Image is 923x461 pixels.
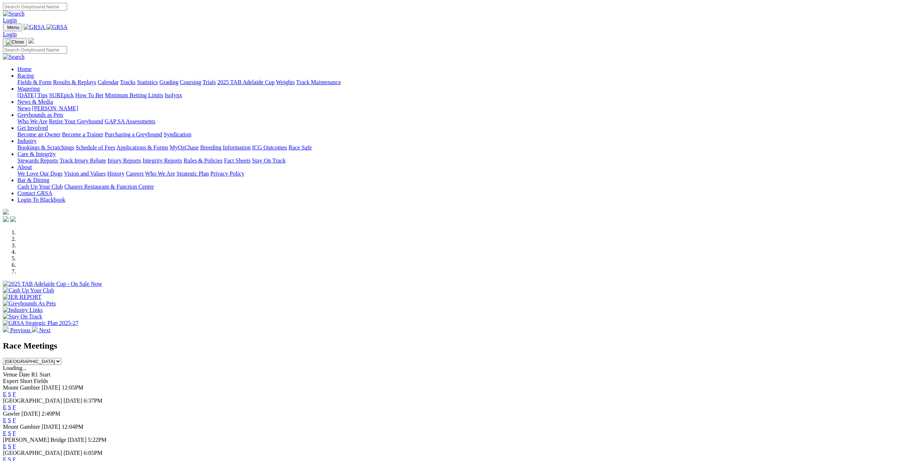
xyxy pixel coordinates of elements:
[184,157,223,164] a: Rules & Policies
[3,443,7,449] a: E
[8,417,11,423] a: S
[42,424,61,430] span: [DATE]
[180,79,201,85] a: Coursing
[46,24,68,30] img: GRSA
[7,25,19,30] span: Menu
[32,326,38,332] img: chevron-right-pager-white.svg
[3,300,56,307] img: Greyhounds As Pets
[3,46,67,54] input: Search
[3,341,920,351] h2: Race Meetings
[3,417,7,423] a: E
[3,11,25,17] img: Search
[3,3,67,11] input: Search
[31,371,50,378] span: R1 Start
[98,79,119,85] a: Calendar
[252,144,287,151] a: ICG Outcomes
[62,384,83,391] span: 12:05PM
[177,170,209,177] a: Strategic Plan
[3,378,18,384] span: Expert
[20,378,33,384] span: Short
[64,184,154,190] a: Chasers Restaurant & Function Centre
[17,157,920,164] div: Care & Integrity
[17,66,32,72] a: Home
[17,170,62,177] a: We Love Our Dogs
[276,79,295,85] a: Weights
[13,404,16,410] a: F
[145,170,175,177] a: Who We Are
[3,404,7,410] a: E
[143,157,182,164] a: Integrity Reports
[13,430,16,436] a: F
[17,131,920,138] div: Get Involved
[120,79,136,85] a: Tracks
[165,92,182,98] a: Isolynx
[164,131,191,137] a: Syndication
[105,92,163,98] a: Minimum Betting Limits
[3,287,54,294] img: Cash Up Your Club
[17,79,920,86] div: Racing
[3,38,27,46] button: Toggle navigation
[3,31,17,37] a: Login
[59,157,106,164] a: Track Injury Rebate
[84,398,103,404] span: 6:37PM
[17,92,920,99] div: Wagering
[17,92,48,98] a: [DATE] Tips
[8,391,11,397] a: S
[8,430,11,436] a: S
[3,371,17,378] span: Venue
[17,164,32,170] a: About
[68,437,87,443] span: [DATE]
[17,105,920,112] div: News & Media
[17,144,74,151] a: Bookings & Scratchings
[63,450,82,456] span: [DATE]
[105,131,162,137] a: Purchasing a Greyhound
[21,411,40,417] span: [DATE]
[17,125,48,131] a: Get Involved
[10,327,30,333] span: Previous
[17,144,920,151] div: Industry
[3,326,9,332] img: chevron-left-pager-white.svg
[10,216,16,222] img: twitter.svg
[8,404,11,410] a: S
[105,118,156,124] a: GAP SA Assessments
[202,79,216,85] a: Trials
[3,320,78,326] img: GRSA Strategic Plan 2025-27
[3,430,7,436] a: E
[116,144,168,151] a: Applications & Forms
[252,157,285,164] a: Stay On Track
[63,398,82,404] span: [DATE]
[3,398,62,404] span: [GEOGRAPHIC_DATA]
[3,17,17,23] a: Login
[17,177,49,183] a: Bar & Dining
[17,184,63,190] a: Cash Up Your Club
[13,417,16,423] a: F
[34,378,48,384] span: Fields
[17,138,37,144] a: Industry
[88,437,107,443] span: 5:22PM
[17,197,65,203] a: Login To Blackbook
[13,391,16,397] a: F
[39,327,50,333] span: Next
[126,170,144,177] a: Careers
[49,92,74,98] a: SUREpick
[17,118,48,124] a: Who We Are
[3,384,40,391] span: Mount Gambier
[62,131,103,137] a: Become a Trainer
[75,92,104,98] a: How To Bet
[3,437,66,443] span: [PERSON_NAME] Bridge
[3,313,42,320] img: Stay On Track
[3,307,43,313] img: Industry Links
[28,38,34,44] img: logo-grsa-white.png
[288,144,312,151] a: Race Safe
[107,157,141,164] a: Injury Reports
[17,73,34,79] a: Racing
[6,39,24,45] img: Close
[17,99,53,105] a: News & Media
[210,170,244,177] a: Privacy Policy
[17,157,58,164] a: Stewards Reports
[3,327,32,333] a: Previous
[17,184,920,190] div: Bar & Dining
[170,144,199,151] a: MyOzChase
[17,105,30,111] a: News
[3,209,9,215] img: logo-grsa-white.png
